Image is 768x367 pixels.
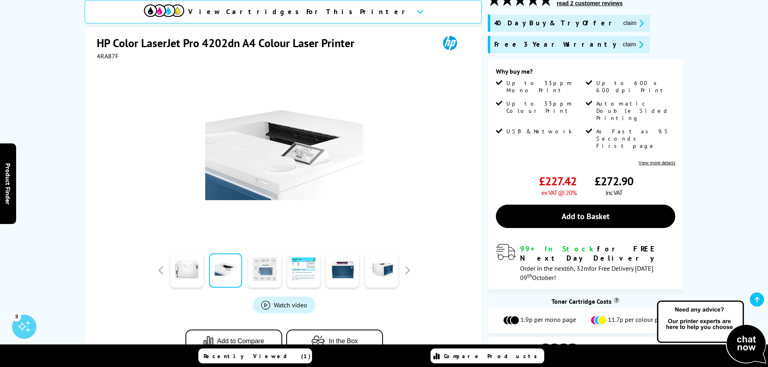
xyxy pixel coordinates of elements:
img: View Cartridges [144,4,184,17]
div: Toner Cartridge Costs [488,297,683,305]
a: Compare Products [431,348,544,363]
button: Add to Compare [185,330,282,352]
span: Add to Compare [217,338,264,345]
span: Product Finder [4,163,12,204]
button: promo-description [620,40,646,49]
button: In the Box [286,330,383,352]
span: View Cartridges For This Printer [188,7,410,16]
a: Product_All_Videos [253,297,315,313]
img: HP [431,35,468,50]
button: promo-description [621,19,646,28]
div: modal_delivery [496,244,675,281]
span: Automatic Double Sided Printing [596,100,674,122]
a: Add to Basket [496,205,675,228]
span: Compare Products [444,352,541,360]
div: Why buy me? [496,67,675,79]
img: Cartridges [539,344,579,356]
span: 6h, 32m [566,264,589,272]
span: Watch video [274,301,307,309]
button: View Cartridges [494,343,677,357]
span: Up to 33ppm Mono Print [506,79,584,94]
span: As Fast as 9.5 Seconds First page [596,128,674,149]
span: In the Box [329,338,358,345]
h1: HP Color LaserJet Pro 4202dn A4 Colour Laser Printer [97,35,362,50]
span: Recently Viewed (1) [204,352,311,360]
span: ex VAT @ 20% [541,189,577,197]
span: 1.9p per mono page [520,315,576,325]
span: 4RA87F [97,52,119,60]
span: £272.90 [595,174,633,189]
a: Recently Viewed (1) [198,348,312,363]
span: Up to 600 x 600 dpi Print [596,79,674,94]
span: 40 Day Buy & Try Offer [494,19,617,28]
a: View more details [639,160,675,166]
div: for FREE Next Day Delivery [520,244,675,263]
span: 99+ In Stock [520,244,597,253]
span: Free 3 Year Warranty [494,40,616,49]
sup: Cost per page [614,297,620,303]
div: 3 [12,312,21,321]
img: Open Live Chat window [655,299,768,365]
span: £227.42 [539,174,577,189]
span: Up to 33ppm Colour Print [506,100,584,114]
span: Order in the next for Free Delivery [DATE] 09 October! [520,264,654,282]
sup: th [527,272,532,279]
img: HP Color LaserJet Pro 4202dn Thumbnail [205,76,363,234]
span: USB & Network [506,128,572,135]
span: inc VAT [606,189,622,197]
span: 11.7p per colour page [608,315,668,325]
